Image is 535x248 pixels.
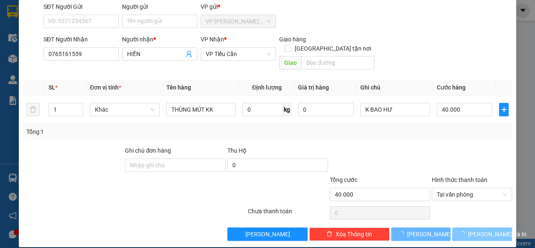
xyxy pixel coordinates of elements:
span: Cước hàng [437,84,466,91]
button: plus [499,103,509,116]
span: loading [459,231,468,237]
strong: BIÊN NHẬN GỬI HÀNG [28,5,97,13]
span: GIAO: [3,54,63,62]
span: loading [398,231,407,237]
span: plus [499,106,508,113]
button: deleteXóa Thông tin [309,228,390,241]
span: Tại văn phòng [437,188,507,201]
div: SĐT Người Gửi [43,2,119,11]
span: Khác [95,103,155,116]
span: VP Tiểu Cần [23,36,60,44]
div: SĐT Người Nhận [43,35,119,44]
input: Ghi Chú [360,103,430,116]
span: K BAO BỂ HƯ [22,54,63,62]
p: GỬI: [3,16,122,32]
span: Định lượng [252,84,282,91]
p: NHẬN: [3,36,122,44]
label: Hình thức thanh toán [432,176,487,183]
span: [PERSON_NAME] [245,230,290,239]
input: 0 [298,103,354,116]
span: Giá trị hàng [298,84,329,91]
span: Thu Hộ [227,147,247,154]
div: Tổng: 1 [26,127,207,136]
span: Tên hàng [166,84,191,91]
span: [PERSON_NAME] và In [468,230,527,239]
input: VD: Bàn, Ghế [166,103,236,116]
th: Ghi chú [357,79,433,96]
span: [GEOGRAPHIC_DATA] tận nơi [291,44,374,53]
button: [PERSON_NAME] [391,228,451,241]
span: delete [326,231,332,238]
span: user-add [186,51,192,57]
span: Xóa Thông tin [336,230,372,239]
span: kg [283,103,291,116]
span: Đơn vị tính [90,84,121,91]
button: [PERSON_NAME] [227,228,308,241]
div: VP gửi [201,2,276,11]
div: Người nhận [122,35,197,44]
span: Giao hàng [279,36,306,43]
button: [PERSON_NAME] và In [452,228,512,241]
label: Ghi chú đơn hàng [125,147,171,154]
span: 0984266580 - [3,45,57,53]
div: Chưa thanh toán [247,207,329,221]
button: delete [26,103,40,116]
span: TỚI [45,45,57,53]
span: [PERSON_NAME] [407,230,452,239]
div: Người gửi [122,2,197,11]
span: VP Tiểu Cần [206,48,271,60]
span: Tổng cước [330,176,357,183]
span: VP [PERSON_NAME] ([GEOGRAPHIC_DATA]) - [3,16,78,32]
span: Giao [279,56,301,69]
span: VP Nhận [201,36,224,43]
input: Ghi chú đơn hàng [125,159,226,172]
span: SL [48,84,55,91]
span: VP Trần Phú (Hàng) [206,15,271,28]
input: Dọc đường [301,56,374,69]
